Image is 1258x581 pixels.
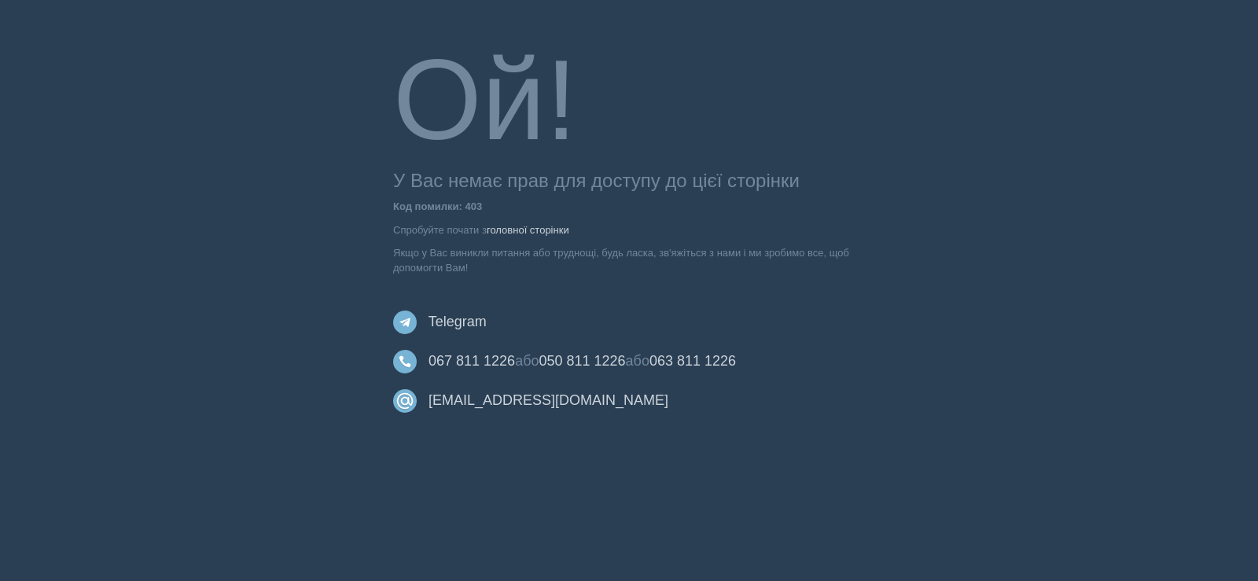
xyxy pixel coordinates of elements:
[393,245,865,275] p: Якщо у Вас виникли питання або труднощі, будь ласка, зв'яжіться з нами і ми зробимо все, щоб допо...
[429,314,487,329] a: Telegram
[393,345,865,377] h4: або або
[393,389,417,413] img: email.svg
[393,171,865,191] h3: У Вас немає прав для доступу до цієї сторінки
[429,392,668,408] a: [EMAIL_ADDRESS][DOMAIN_NAME]
[393,350,417,373] img: phone-1055012.svg
[393,200,482,212] b: Код помилки: 403
[393,222,865,237] p: Спробуйте почати з
[393,38,865,164] h1: Ой!
[429,353,515,369] a: 067 811 1226
[393,311,417,334] img: telegram.svg
[539,353,625,369] a: 050 811 1226
[649,353,736,369] a: 063 811 1226
[487,224,569,236] a: головної сторінки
